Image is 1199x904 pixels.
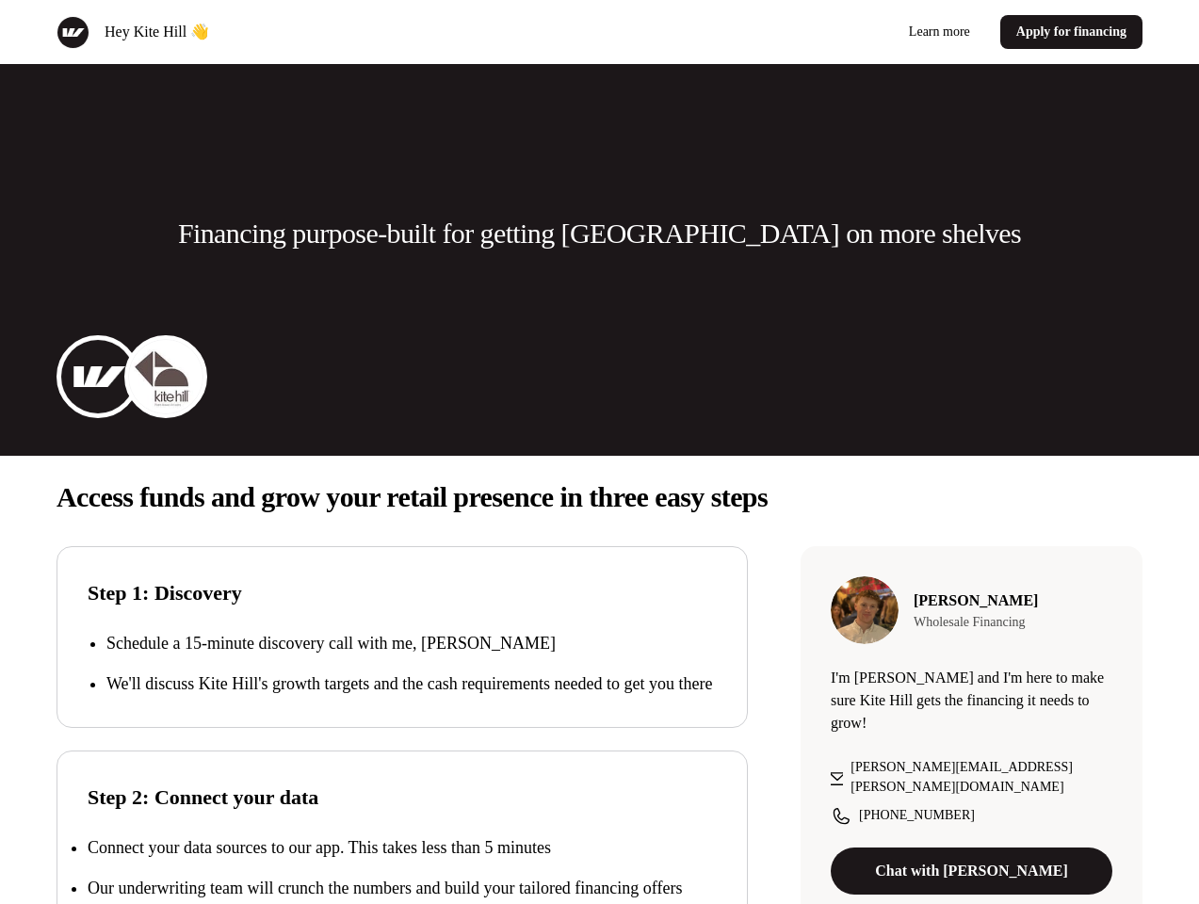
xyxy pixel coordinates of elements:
[105,21,209,43] p: Hey Kite Hill 👋
[914,612,1038,632] p: Wholesale Financing
[88,577,717,608] p: Step 1: Discovery
[894,15,985,49] a: Learn more
[106,631,717,656] p: Schedule a 15-minute discovery call with me, [PERSON_NAME]
[914,589,1038,612] p: [PERSON_NAME]
[859,805,975,825] p: [PHONE_NUMBER]
[88,782,717,813] p: Step 2: Connect your data
[831,667,1112,734] p: I'm [PERSON_NAME] and I'm here to make sure Kite Hill gets the financing it needs to grow!
[1000,15,1142,49] a: Apply for financing
[88,838,551,857] p: Connect your data sources to our app. This takes less than 5 minutes
[178,215,1021,252] p: Financing purpose-built for getting [GEOGRAPHIC_DATA] on more shelves
[831,847,1112,895] a: Chat with [PERSON_NAME]
[851,757,1112,797] p: [PERSON_NAME][EMAIL_ADDRESS][PERSON_NAME][DOMAIN_NAME]
[106,671,717,697] p: We'll discuss Kite Hill's growth targets and the cash requirements needed to get you there
[57,478,1142,516] p: Access funds and grow your retail presence in three easy steps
